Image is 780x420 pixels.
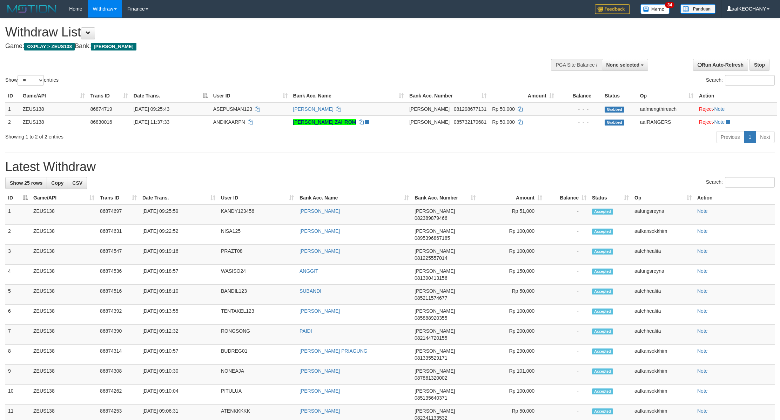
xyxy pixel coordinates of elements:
[140,225,218,245] td: [DATE] 09:22:52
[415,288,455,294] span: [PERSON_NAME]
[47,177,68,189] a: Copy
[293,119,356,125] a: [PERSON_NAME] ZAHROM
[706,177,775,188] label: Search:
[218,225,297,245] td: NISA125
[31,191,97,204] th: Game/API: activate to sort column ascending
[140,191,218,204] th: Date Trans.: activate to sort column ascending
[90,119,112,125] span: 86830016
[697,288,708,294] a: Note
[725,75,775,86] input: Search:
[20,115,88,128] td: ZEUS138
[218,265,297,285] td: WASISO24
[97,265,140,285] td: 86874536
[31,345,97,365] td: ZEUS138
[218,191,297,204] th: User ID: activate to sort column ascending
[300,368,340,374] a: [PERSON_NAME]
[714,106,725,112] a: Note
[218,325,297,345] td: RONGSONG
[415,368,455,374] span: [PERSON_NAME]
[592,269,613,275] span: Accepted
[97,225,140,245] td: 86874631
[632,225,694,245] td: aafkansokkhim
[454,119,486,125] span: Copy 085732179681 to clipboard
[478,365,545,385] td: Rp 101,000
[478,225,545,245] td: Rp 100,000
[140,325,218,345] td: [DATE] 09:12:32
[5,115,20,128] td: 2
[478,285,545,305] td: Rp 50,000
[5,285,31,305] td: 5
[415,295,447,301] span: Copy 085211574677 to clipboard
[5,225,31,245] td: 2
[749,59,769,71] a: Stop
[595,4,630,14] img: Feedback.jpg
[697,368,708,374] a: Note
[592,309,613,314] span: Accepted
[755,131,775,143] a: Next
[300,328,312,334] a: PAIDI
[697,348,708,354] a: Note
[31,305,97,325] td: ZEUS138
[415,208,455,214] span: [PERSON_NAME]
[5,365,31,385] td: 9
[744,131,756,143] a: 1
[415,335,447,341] span: Copy 082144720155 to clipboard
[632,365,694,385] td: aafkansokkhim
[415,375,447,381] span: Copy 087861320002 to clipboard
[602,59,648,71] button: None selected
[412,191,478,204] th: Bank Acc. Number: activate to sort column ascending
[97,385,140,405] td: 86874262
[140,345,218,365] td: [DATE] 09:10:57
[140,305,218,325] td: [DATE] 09:13:55
[545,385,589,405] td: -
[415,228,455,234] span: [PERSON_NAME]
[97,191,140,204] th: Trans ID: activate to sort column ascending
[478,345,545,365] td: Rp 290,000
[97,325,140,345] td: 86874390
[5,43,513,50] h4: Game: Bank:
[665,2,674,8] span: 34
[300,248,340,254] a: [PERSON_NAME]
[97,345,140,365] td: 86874314
[545,325,589,345] td: -
[24,43,75,50] span: OXPLAY > ZEUS138
[218,245,297,265] td: PRAZT08
[605,120,624,126] span: Grabbed
[478,204,545,225] td: Rp 51,000
[134,119,169,125] span: [DATE] 11:37:33
[454,106,486,112] span: Copy 081298677131 to clipboard
[31,325,97,345] td: ZEUS138
[406,89,489,102] th: Bank Acc. Number: activate to sort column ascending
[632,204,694,225] td: aafungsreyna
[131,89,210,102] th: Date Trans.: activate to sort column descending
[140,365,218,385] td: [DATE] 09:10:30
[218,204,297,225] td: KANDY123456
[592,229,613,235] span: Accepted
[697,268,708,274] a: Note
[218,365,297,385] td: NONEAJA
[545,245,589,265] td: -
[5,102,20,116] td: 1
[140,204,218,225] td: [DATE] 09:25:59
[31,365,97,385] td: ZEUS138
[415,328,455,334] span: [PERSON_NAME]
[218,285,297,305] td: BANDIL123
[560,118,599,126] div: - - -
[545,365,589,385] td: -
[697,208,708,214] a: Note
[592,289,613,294] span: Accepted
[696,102,777,116] td: ·
[545,345,589,365] td: -
[218,305,297,325] td: TENTAKEL123
[714,119,725,125] a: Note
[31,225,97,245] td: ZEUS138
[545,285,589,305] td: -
[5,177,47,189] a: Show 25 rows
[5,245,31,265] td: 3
[632,345,694,365] td: aafkansokkhim
[31,245,97,265] td: ZEUS138
[489,89,557,102] th: Amount: activate to sort column ascending
[300,308,340,314] a: [PERSON_NAME]
[415,348,455,354] span: [PERSON_NAME]
[696,89,777,102] th: Action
